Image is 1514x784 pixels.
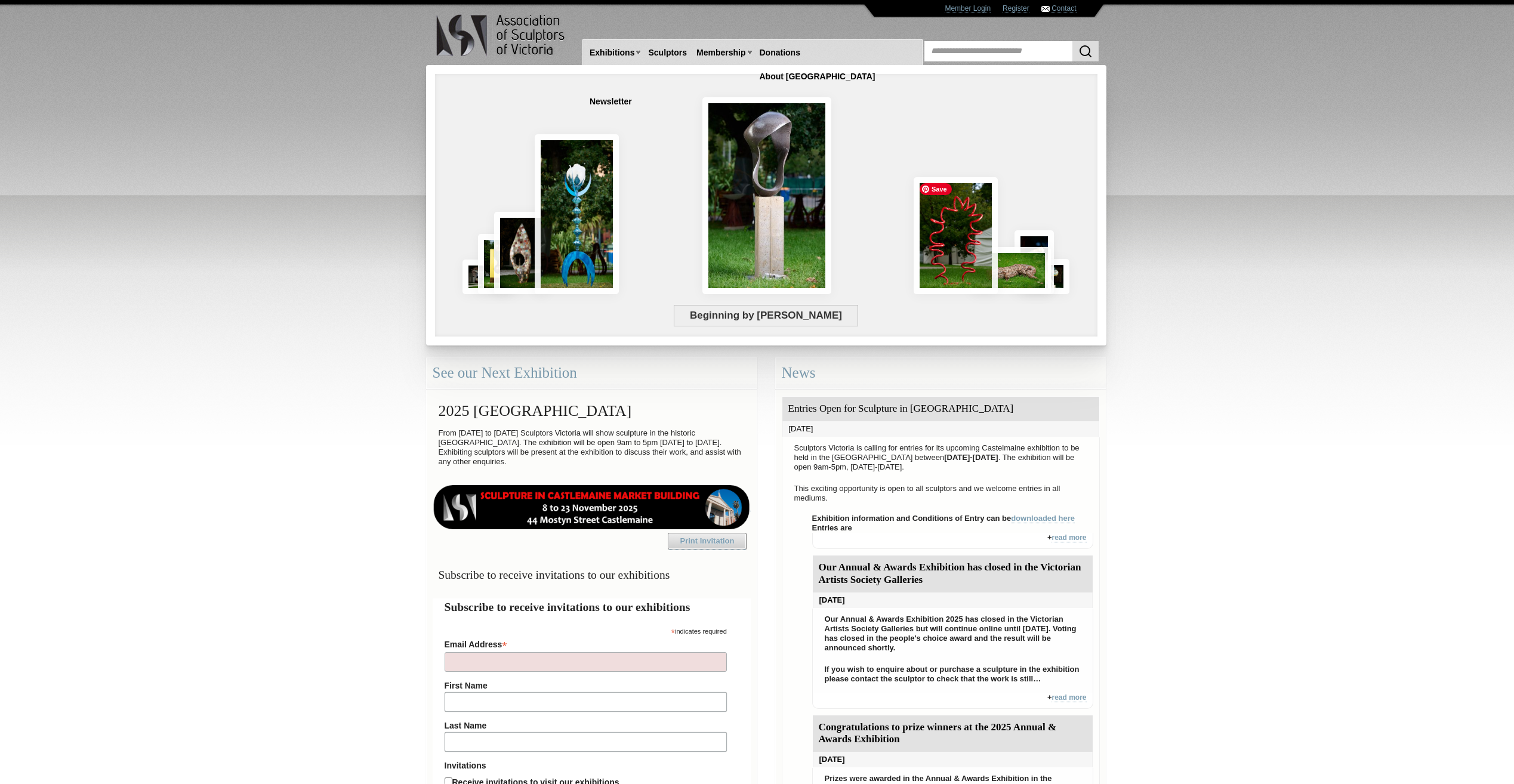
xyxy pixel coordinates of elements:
div: Entries Open for Sculpture in [GEOGRAPHIC_DATA] [782,397,1099,421]
strong: [DATE]-[DATE] [944,453,998,462]
img: Search [1078,44,1093,58]
a: read more [1052,693,1086,702]
div: Our Annual & Awards Exhibition has closed in the Victorian Artists Society Galleries [813,555,1093,592]
span: Beginning by [PERSON_NAME] [674,305,858,326]
div: + [812,693,1093,709]
label: Last Name [445,721,727,730]
img: castlemaine-ldrbd25v2.png [433,485,751,529]
div: indicates required [445,625,727,636]
h2: 2025 [GEOGRAPHIC_DATA] [433,396,751,425]
a: Contact [1052,4,1076,13]
p: Sculptors Victoria is calling for entries for its upcoming Castelmaine exhibition to be held in t... [788,440,1093,475]
img: logo.png [436,12,567,59]
div: [DATE] [813,752,1093,767]
div: Congratulations to prize winners at the 2025 Annual & Awards Exhibition [813,715,1093,752]
img: Beginning [702,97,831,294]
img: Closed Circuit [914,177,998,294]
label: Email Address [445,636,727,650]
p: From [DATE] to [DATE] Sculptors Victoria will show sculpture in the historic [GEOGRAPHIC_DATA]. T... [433,425,751,470]
a: Sculptors [643,42,692,64]
a: downloaded here [1011,514,1075,523]
img: Brown Goshawk “On the Lookout” [1015,230,1054,294]
label: First Name [445,681,727,690]
strong: Invitations [445,761,727,770]
h2: Subscribe to receive invitations to our exhibitions [445,598,739,616]
a: Newsletter [585,91,637,113]
div: [DATE] [813,592,1093,608]
p: This exciting opportunity is open to all sculptors and we welcome entries in all mediums. [788,481,1093,506]
div: News [775,357,1106,389]
div: See our Next Exhibition [426,357,757,389]
div: + [812,533,1093,549]
p: If you wish to enquire about or purchase a sculpture in the exhibition please contact the sculpto... [819,662,1087,687]
a: Donations [755,42,805,64]
a: Register [1003,4,1029,13]
a: Membership [692,42,750,64]
a: About [GEOGRAPHIC_DATA] [755,66,880,88]
a: read more [1052,533,1086,542]
h3: Subscribe to receive invitations to our exhibitions [433,563,751,587]
div: [DATE] [782,421,1099,437]
a: Member Login [945,4,991,13]
img: Contact ASV [1041,6,1050,12]
a: Print Invitation [668,533,747,550]
img: The Triffid [535,134,619,294]
a: Exhibitions [585,42,639,64]
span: Save [920,183,952,195]
p: Our Annual & Awards Exhibition 2025 has closed in the Victorian Artists Society Galleries but wil... [819,612,1087,656]
strong: Exhibition information and Conditions of Entry can be [812,514,1075,523]
img: Snappy the crocodile [971,247,1051,294]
